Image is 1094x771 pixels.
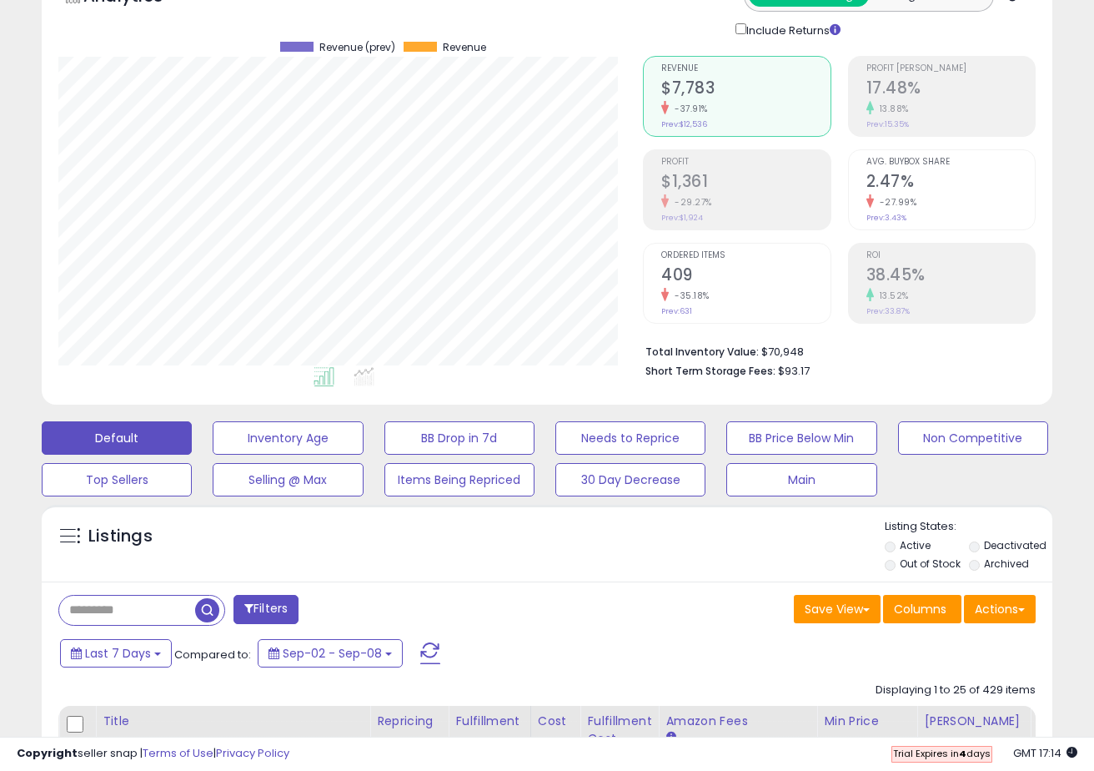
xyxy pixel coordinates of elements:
small: 13.52% [874,290,909,302]
button: Last 7 Days [60,639,172,668]
a: Privacy Policy [216,745,289,761]
small: Prev: 33.87% [866,306,910,316]
span: Revenue [661,64,830,73]
h2: 2.47% [866,172,1035,194]
button: Save View [794,595,881,623]
small: Prev: $1,924 [661,213,703,223]
small: -35.18% [669,290,710,302]
b: Total Inventory Value: [645,345,759,359]
button: 30 Day Decrease [555,463,705,496]
button: Needs to Reprice [555,421,705,455]
div: Title [103,713,363,730]
h2: $1,361 [661,172,830,194]
small: Prev: 3.43% [866,213,906,223]
strong: Copyright [17,745,78,761]
span: $93.17 [778,363,810,379]
button: Items Being Repriced [384,463,534,496]
div: [PERSON_NAME] [924,713,1023,730]
span: Revenue (prev) [319,42,395,53]
div: Amazon Fees [665,713,810,730]
h2: 38.45% [866,265,1035,288]
span: Ordered Items [661,251,830,260]
span: Avg. Buybox Share [866,158,1035,167]
small: -37.91% [669,103,708,115]
span: ROI [866,251,1035,260]
b: Short Term Storage Fees: [645,364,775,378]
label: Deactivated [984,538,1046,552]
div: Repricing [377,713,441,730]
button: Actions [964,595,1036,623]
button: BB Price Below Min [726,421,876,455]
h2: 17.48% [866,78,1035,101]
small: Prev: 15.35% [866,119,909,129]
button: Top Sellers [42,463,192,496]
h2: $7,783 [661,78,830,101]
label: Active [900,538,931,552]
li: $70,948 [645,340,1023,360]
span: Last 7 Days [85,645,151,662]
small: -27.99% [874,196,917,209]
span: Profit [PERSON_NAME] [866,64,1035,73]
div: Displaying 1 to 25 of 429 items [876,683,1036,698]
span: Compared to: [174,647,251,663]
button: Default [42,421,192,455]
small: 13.88% [874,103,909,115]
button: Filters [233,595,299,624]
small: -29.27% [669,196,712,209]
button: BB Drop in 7d [384,421,534,455]
span: Revenue [443,42,486,53]
small: Prev: 631 [661,306,692,316]
div: Fulfillment Cost [587,713,651,748]
button: Non Competitive [898,421,1048,455]
button: Sep-02 - Sep-08 [258,639,403,668]
h2: 409 [661,265,830,288]
label: Archived [984,557,1029,571]
h5: Listings [88,525,153,548]
a: Terms of Use [143,745,213,761]
span: Trial Expires in days [893,747,991,760]
div: seller snap | | [17,746,289,762]
button: Inventory Age [213,421,363,455]
b: 4 [959,747,966,760]
div: Min Price [824,713,910,730]
span: Profit [661,158,830,167]
p: Listing States: [885,519,1052,535]
div: Cost [538,713,574,730]
span: 2025-09-16 17:14 GMT [1013,745,1077,761]
button: Columns [883,595,961,623]
button: Main [726,463,876,496]
div: Include Returns [723,20,861,39]
span: Sep-02 - Sep-08 [283,645,382,662]
button: Selling @ Max [213,463,363,496]
span: Columns [894,601,946,617]
label: Out of Stock [900,557,961,571]
small: Prev: $12,536 [661,119,707,129]
div: Fulfillment [455,713,523,730]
